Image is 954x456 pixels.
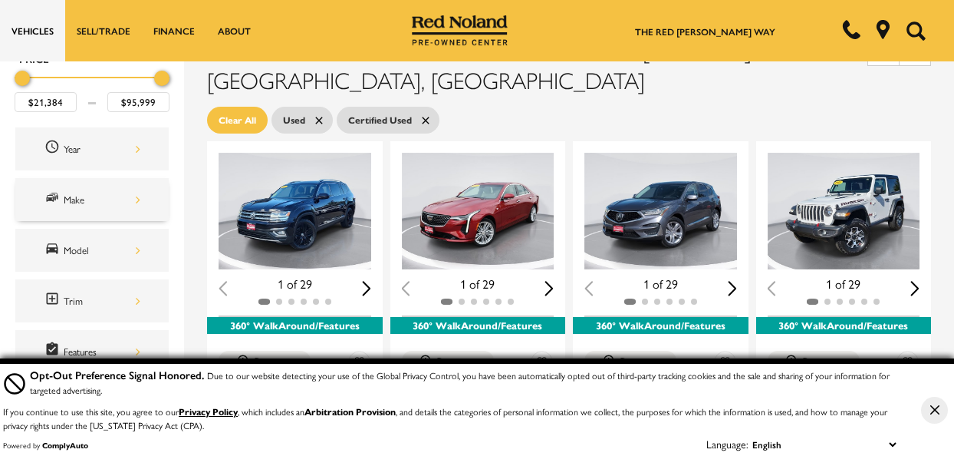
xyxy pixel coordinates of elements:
[15,92,77,112] input: Minimum
[15,229,169,272] div: ModelModel
[412,21,508,36] a: Red Noland Pre-Owned
[362,281,371,296] div: Next slide
[304,405,396,418] strong: Arbitration Provision
[402,276,554,292] div: 1 of 29
[584,153,739,269] div: 1 / 2
[30,367,900,397] div: Due to our website detecting your use of the Global Privacy Control, you have been automatically ...
[584,276,737,292] div: 1 of 29
[219,276,371,292] div: 1 of 29
[635,25,775,38] a: The Red [PERSON_NAME] Way
[3,405,887,432] p: If you continue to use this site, you agree to our , which includes an , and details the categori...
[544,281,554,296] div: Next slide
[402,153,557,269] img: 2020 Cadillac CT4 Premium Luxury 1
[15,71,30,86] div: Minimum Price
[348,111,412,130] span: Certified Used
[15,127,169,170] div: YearYear
[64,343,140,360] div: Features
[921,397,948,424] button: Close Button
[618,354,660,368] div: Compare
[15,279,169,322] div: TrimTrim
[207,317,383,334] div: 360° WalkAround/Features
[154,71,169,86] div: Maximum Price
[30,367,207,382] span: Opt-Out Preference Signal Honored .
[64,292,140,309] div: Trim
[207,32,752,96] span: 41 Used and Certified Used for Sale in [US_STATE][GEOGRAPHIC_DATA], [GEOGRAPHIC_DATA]
[412,15,508,46] img: Red Noland Pre-Owned
[801,354,842,368] div: Compare
[219,153,373,269] div: 1 / 2
[15,330,169,373] div: FeaturesFeatures
[44,291,64,311] span: Trim
[584,153,739,269] img: 2020 Acura RDX Advance Package 1
[768,276,920,292] div: 1 of 29
[402,153,557,269] div: 1 / 2
[402,351,494,371] button: Compare Vehicle
[714,351,737,379] button: Save Vehicle
[107,92,169,112] input: Maximum
[706,438,748,449] div: Language:
[531,351,554,379] button: Save Vehicle
[44,342,64,362] span: Features
[44,240,64,260] span: Model
[252,354,294,368] div: Compare
[219,153,373,269] img: 2018 Volkswagen Atlas SEL Premium 1
[42,440,88,451] a: ComplyAuto
[728,281,737,296] div: Next slide
[900,1,931,61] button: Open the search field
[64,140,140,157] div: Year
[756,317,932,334] div: 360° WalkAround/Features
[768,153,923,269] div: 1 / 2
[179,405,238,418] a: Privacy Policy
[896,351,919,379] button: Save Vehicle
[15,178,169,221] div: MakeMake
[435,354,476,368] div: Compare
[64,191,140,208] div: Make
[44,139,64,159] span: Year
[573,317,748,334] div: 360° WalkAround/Features
[584,351,676,371] button: Compare Vehicle
[44,190,64,210] span: Make
[768,351,860,371] button: Compare Vehicle
[64,242,140,259] div: Model
[283,111,305,130] span: Used
[219,351,311,371] button: Compare Vehicle
[348,351,371,379] button: Save Vehicle
[768,153,923,269] img: 2021 Jeep Wrangler Rubicon 1
[3,441,88,450] div: Powered by
[15,65,169,112] div: Price
[390,317,566,334] div: 360° WalkAround/Features
[910,281,919,296] div: Next slide
[219,111,256,130] span: Clear All
[748,436,900,453] select: Language Select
